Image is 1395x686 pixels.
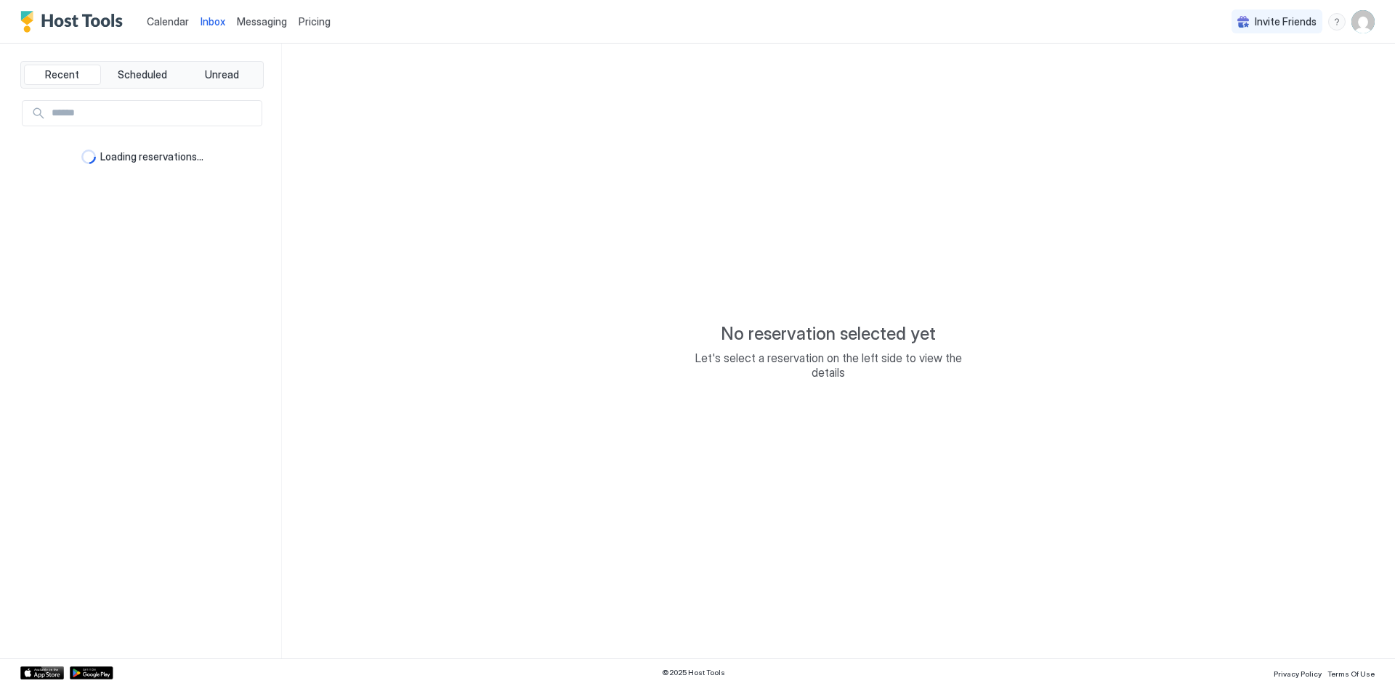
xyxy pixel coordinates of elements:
[721,323,936,345] span: No reservation selected yet
[683,351,974,380] span: Let's select a reservation on the left side to view the details
[147,15,189,28] span: Calendar
[104,65,181,85] button: Scheduled
[205,68,239,81] span: Unread
[1255,15,1317,28] span: Invite Friends
[45,68,79,81] span: Recent
[237,14,287,29] a: Messaging
[46,101,262,126] input: Input Field
[1327,669,1375,678] span: Terms Of Use
[1328,13,1346,30] div: menu
[201,14,225,29] a: Inbox
[1327,665,1375,680] a: Terms Of Use
[20,666,64,679] a: App Store
[299,15,331,28] span: Pricing
[1351,10,1375,33] div: User profile
[201,15,225,28] span: Inbox
[24,65,101,85] button: Recent
[147,14,189,29] a: Calendar
[1274,665,1322,680] a: Privacy Policy
[70,666,113,679] a: Google Play Store
[662,668,725,677] span: © 2025 Host Tools
[237,15,287,28] span: Messaging
[20,61,264,89] div: tab-group
[183,65,260,85] button: Unread
[81,150,96,164] div: loading
[1274,669,1322,678] span: Privacy Policy
[100,150,203,163] span: Loading reservations...
[20,11,129,33] a: Host Tools Logo
[118,68,167,81] span: Scheduled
